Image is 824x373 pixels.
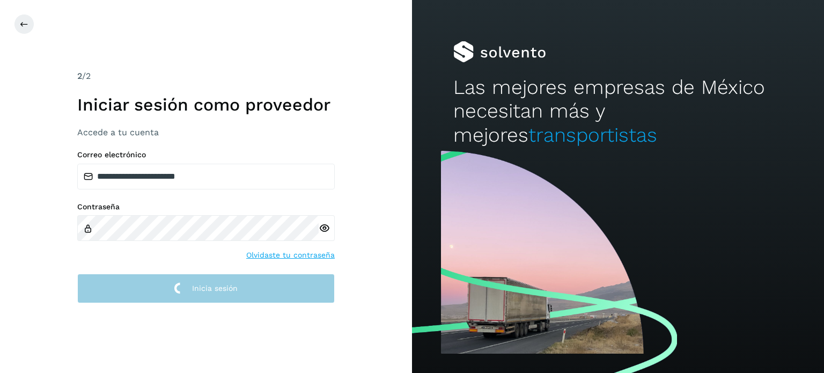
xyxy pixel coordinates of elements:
h2: Las mejores empresas de México necesitan más y mejores [453,76,783,147]
label: Contraseña [77,202,335,211]
span: Inicia sesión [192,284,238,292]
h3: Accede a tu cuenta [77,127,335,137]
span: 2 [77,71,82,81]
a: Olvidaste tu contraseña [246,250,335,261]
div: /2 [77,70,335,83]
span: transportistas [528,123,657,147]
h1: Iniciar sesión como proveedor [77,94,335,115]
label: Correo electrónico [77,150,335,159]
button: Inicia sesión [77,274,335,303]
